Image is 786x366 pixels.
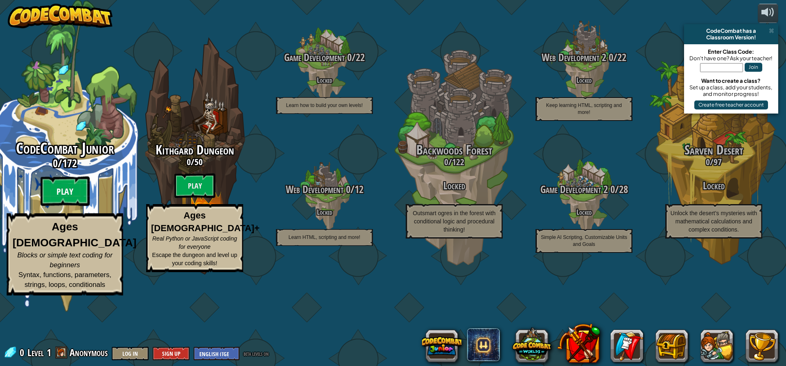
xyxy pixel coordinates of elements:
btn: Play [174,173,215,198]
span: 0 [608,182,615,196]
strong: Ages [DEMOGRAPHIC_DATA]+ [151,210,260,233]
button: Log In [112,347,149,360]
span: Learn how to build your own levels! [286,102,363,108]
span: Simple AI Scripting, Customizable Units and Goals [541,234,627,247]
span: 0 [606,50,613,64]
span: 97 [714,156,722,168]
span: 172 [62,156,77,170]
h3: / [519,52,649,63]
span: Game Development 2 [540,182,608,196]
span: 22 [356,50,365,64]
h3: / [649,157,779,167]
span: 1 [47,346,51,359]
span: 0 [187,156,191,168]
button: Adjust volume [758,4,778,23]
strong: Ages [DEMOGRAPHIC_DATA] [13,221,137,249]
span: 22 [617,50,626,64]
span: 0 [345,50,352,64]
div: CodeCombat has a [687,27,775,34]
img: CodeCombat - Learn how to code by playing a game [8,4,113,28]
h4: Locked [519,208,649,216]
h4: Locked [260,76,389,84]
span: Keep learning HTML, scripting and more! [546,102,622,115]
span: Level [27,346,44,359]
span: 0 [20,346,27,359]
h3: / [260,52,389,63]
button: Create free teacher account [694,100,768,109]
span: 28 [619,182,628,196]
h3: / [260,184,389,195]
span: beta levels on [244,350,269,357]
span: Web Development 2 [542,50,606,64]
span: CodeCombat Junior [16,138,114,159]
span: 122 [452,156,464,168]
span: 0 [706,156,710,168]
h3: Locked [389,180,519,191]
div: Set up a class, add your students, and monitor progress! [688,84,774,97]
h3: Locked [649,180,779,191]
span: Sarven Desert [684,141,743,159]
span: 0 [343,182,350,196]
span: 0 [444,156,448,168]
div: Want to create a class? [688,77,774,84]
span: Web Development [286,182,343,196]
span: Game Development [284,50,345,64]
span: Unlock the desert’s mysteries with mathematical calculations and complex conditions. [671,210,757,233]
span: 0 [53,156,58,170]
h4: Locked [260,208,389,216]
span: Escape the dungeon and level up your coding skills! [152,252,237,266]
span: Syntax, functions, parameters, strings, loops, conditionals [18,271,111,289]
span: Blocks or simple text coding for beginners [17,251,113,269]
span: Anonymous [70,346,108,359]
div: Don't have one? Ask your teacher! [688,55,774,61]
span: 50 [194,156,203,168]
btn: Play [41,177,90,206]
h3: / [130,157,260,167]
span: Real Python or JavaScript coding for everyone [152,235,237,250]
div: Classroom Version! [687,34,775,41]
h3: / [389,157,519,167]
span: Backwoods Forest [416,141,492,159]
button: Join [745,63,762,72]
span: Learn HTML, scripting and more! [289,234,360,240]
span: Kithgard Dungeon [156,141,234,159]
span: 12 [355,182,364,196]
h4: Locked [519,76,649,84]
div: Enter Class Code: [688,48,774,55]
h3: / [519,184,649,195]
span: Outsmart ogres in the forest with conditional logic and procedural thinking! [413,210,495,233]
button: Sign Up [153,347,190,360]
div: Complete previous world to unlock [130,26,260,286]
